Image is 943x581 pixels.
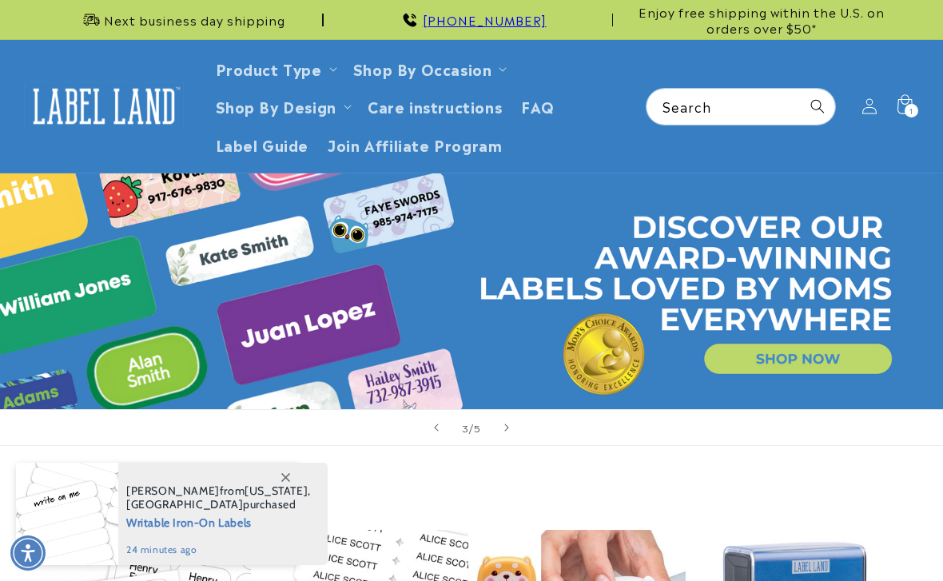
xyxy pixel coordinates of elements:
[10,535,46,571] div: Accessibility Menu
[353,59,492,78] span: Shop By Occasion
[462,420,469,436] span: 3
[104,12,285,28] span: Next business day shipping
[216,95,336,117] a: Shop By Design
[40,481,903,506] h2: Best sellers
[126,484,311,511] span: from , purchased
[24,82,184,131] img: Label Land
[126,484,220,498] span: [PERSON_NAME]
[126,497,243,511] span: [GEOGRAPHIC_DATA]
[344,50,514,87] summary: Shop By Occasion
[368,97,502,115] span: Care instructions
[521,97,555,115] span: FAQ
[619,4,903,35] span: Enjoy free shipping within the U.S. on orders over $50*
[358,87,511,125] a: Care instructions
[245,484,308,498] span: [US_STATE]
[206,125,319,163] a: Label Guide
[328,135,502,153] span: Join Affiliate Program
[909,104,913,117] span: 1
[318,125,511,163] a: Join Affiliate Program
[206,50,344,87] summary: Product Type
[423,10,547,29] a: [PHONE_NUMBER]
[469,420,474,436] span: /
[206,87,358,125] summary: Shop By Design
[489,410,524,445] button: Next slide
[216,135,309,153] span: Label Guide
[216,58,322,79] a: Product Type
[800,89,835,124] button: Search
[474,420,481,436] span: 5
[511,87,564,125] a: FAQ
[18,75,190,137] a: Label Land
[419,410,454,445] button: Previous slide
[783,512,927,565] iframe: Gorgias live chat messenger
